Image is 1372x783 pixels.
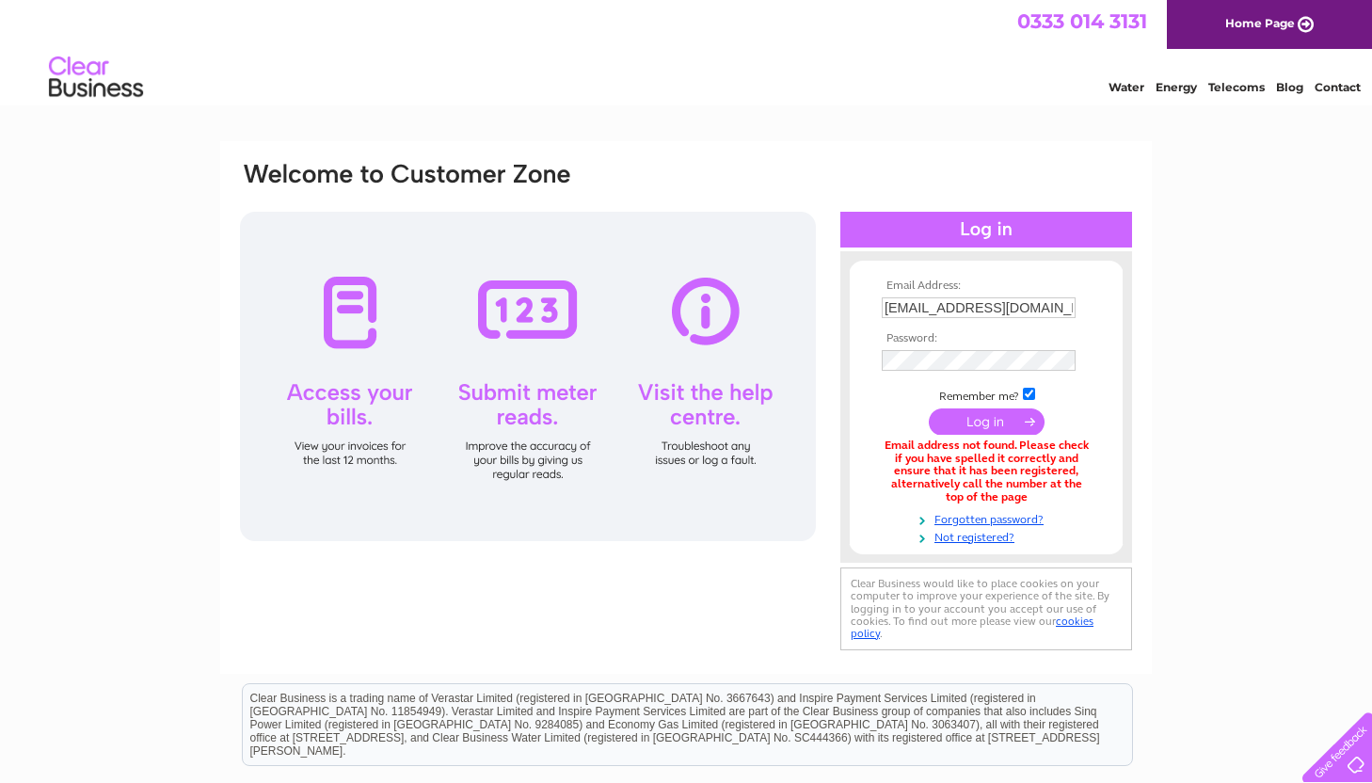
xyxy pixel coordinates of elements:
[840,567,1132,649] div: Clear Business would like to place cookies on your computer to improve your experience of the sit...
[1017,9,1147,33] a: 0333 014 3131
[877,332,1095,345] th: Password:
[851,615,1093,640] a: cookies policy
[1276,80,1303,94] a: Blog
[877,280,1095,293] th: Email Address:
[877,385,1095,404] td: Remember me?
[882,527,1095,545] a: Not registered?
[882,439,1091,504] div: Email address not found. Please check if you have spelled it correctly and ensure that it has bee...
[48,49,144,106] img: logo.png
[1109,80,1144,94] a: Water
[882,509,1095,527] a: Forgotten password?
[1208,80,1265,94] a: Telecoms
[929,408,1045,435] input: Submit
[1156,80,1197,94] a: Energy
[243,10,1132,91] div: Clear Business is a trading name of Verastar Limited (registered in [GEOGRAPHIC_DATA] No. 3667643...
[1315,80,1361,94] a: Contact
